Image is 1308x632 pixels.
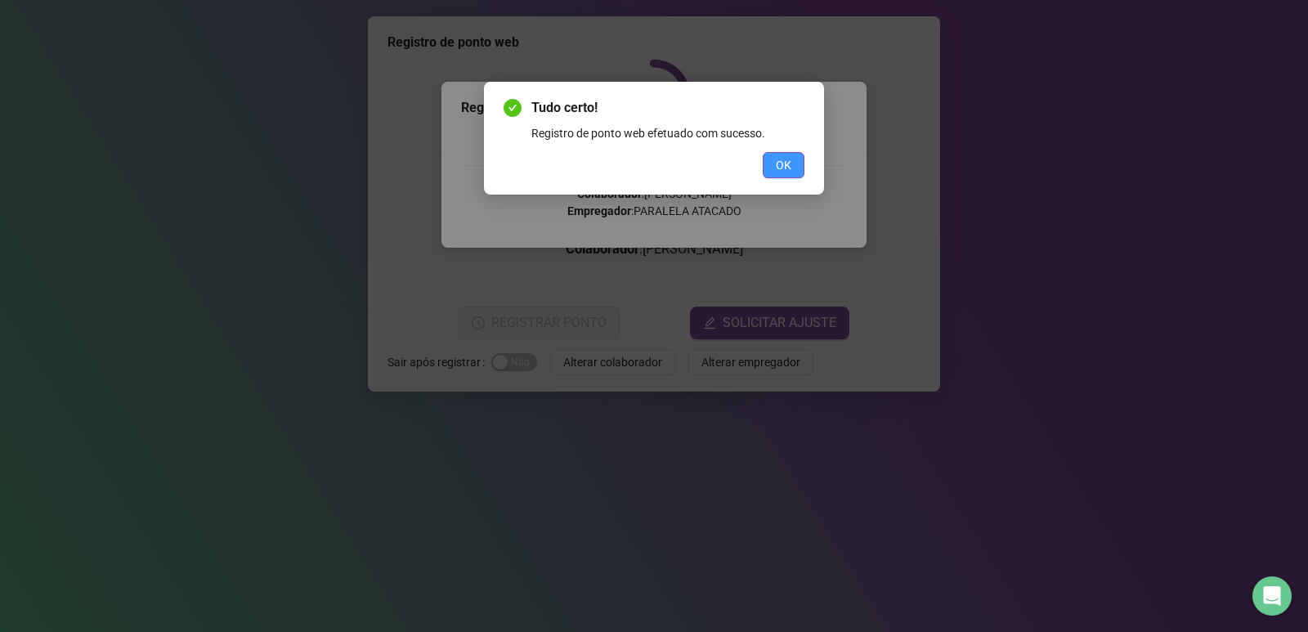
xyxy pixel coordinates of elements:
[531,124,804,142] div: Registro de ponto web efetuado com sucesso.
[531,98,804,118] span: Tudo certo!
[763,152,804,178] button: OK
[504,99,522,117] span: check-circle
[1252,576,1292,616] div: Open Intercom Messenger
[776,156,791,174] span: OK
